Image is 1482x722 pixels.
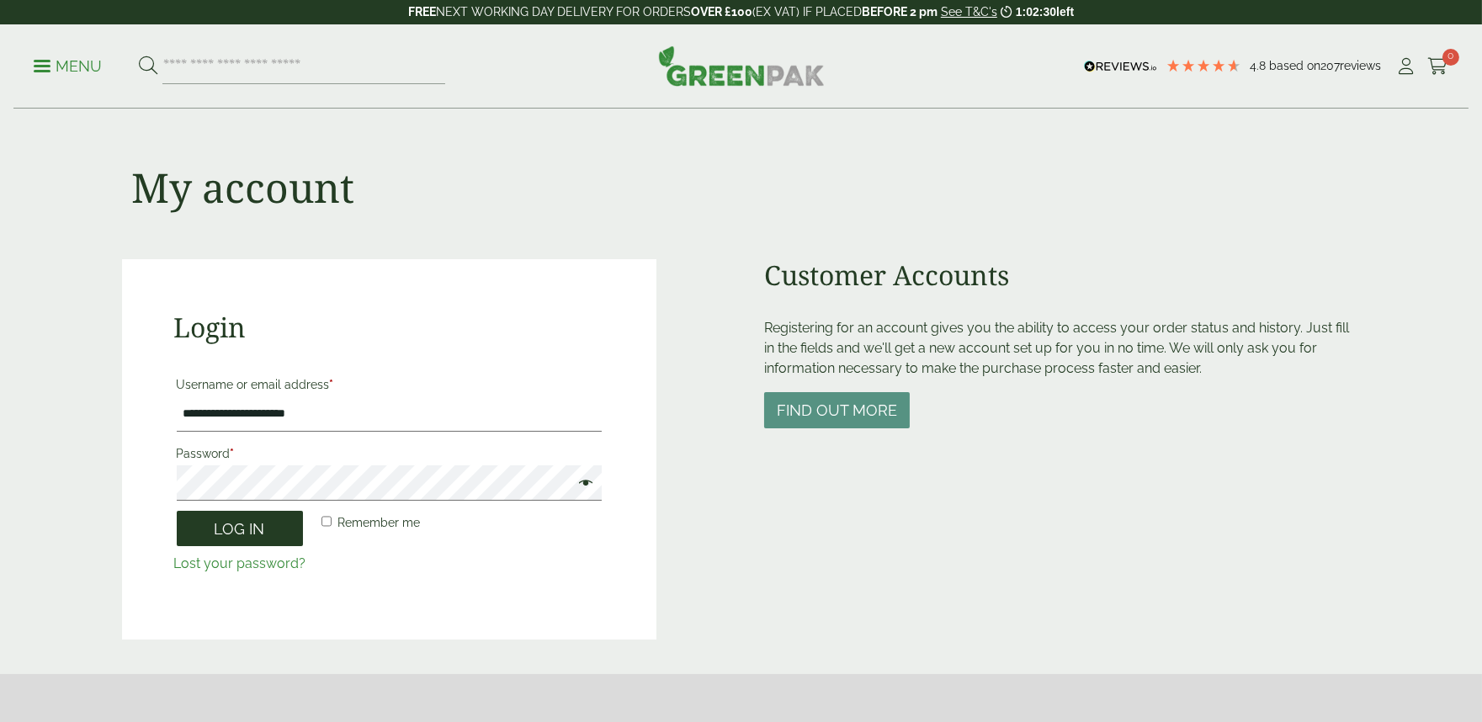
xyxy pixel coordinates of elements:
span: 207 [1320,59,1340,72]
p: Registering for an account gives you the ability to access your order status and history. Just fi... [764,318,1361,379]
img: REVIEWS.io [1084,61,1157,72]
span: Remember me [337,516,420,529]
strong: FREE [408,5,436,19]
strong: BEFORE 2 pm [862,5,938,19]
i: My Account [1396,58,1417,75]
h1: My account [132,163,355,212]
h2: Customer Accounts [764,259,1361,291]
img: GreenPak Supplies [658,45,825,86]
i: Cart [1427,58,1448,75]
a: 0 [1427,54,1448,79]
label: Password [177,442,603,465]
a: Lost your password? [174,555,306,571]
span: 4.8 [1250,59,1269,72]
span: 1:02:30 [1016,5,1056,19]
span: reviews [1340,59,1381,72]
span: 0 [1442,49,1459,66]
button: Find out more [764,392,910,428]
p: Menu [34,56,102,77]
span: left [1056,5,1074,19]
input: Remember me [321,516,332,527]
span: Based on [1269,59,1320,72]
button: Log in [177,511,303,547]
div: 4.79 Stars [1166,58,1241,73]
h2: Login [174,311,605,343]
strong: OVER £100 [691,5,752,19]
a: Menu [34,56,102,73]
a: See T&C's [941,5,997,19]
a: Find out more [764,403,910,419]
label: Username or email address [177,373,603,396]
